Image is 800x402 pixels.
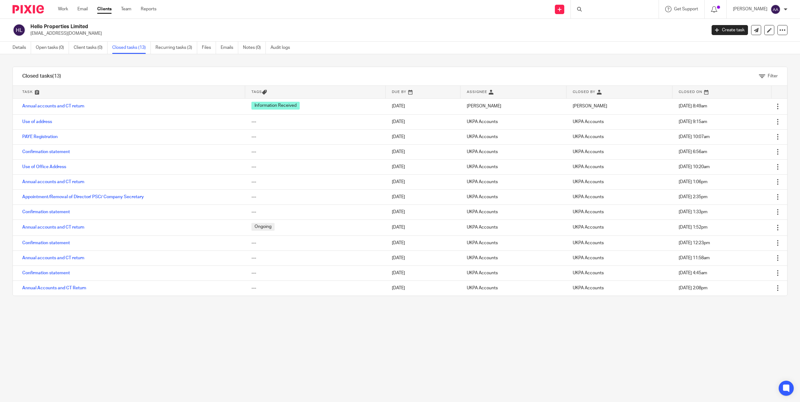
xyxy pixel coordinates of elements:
td: [DATE] [386,129,461,144]
td: UKPA Accounts [461,204,566,219]
span: UKPA Accounts [573,195,604,199]
a: Email [77,6,88,12]
span: [DATE] 2:08pm [679,286,708,290]
h1: Closed tasks [22,73,61,80]
td: [DATE] [386,189,461,204]
a: PAYE Registration [22,135,58,139]
a: Details [13,42,31,54]
a: Notes (0) [243,42,266,54]
a: Create task [712,25,748,35]
span: [DATE] 6:56am [679,150,707,154]
td: [DATE] [386,204,461,219]
a: Emails [221,42,238,54]
div: --- [251,240,379,246]
td: UKPA Accounts [461,219,566,235]
h2: Hello Properties Limited [30,23,568,30]
div: --- [251,270,379,276]
a: Appointment/Removal of Director/ PSC/ Company Secretary [22,195,144,199]
a: Annual accounts and CT return [22,104,84,108]
span: UKPA Accounts [573,210,604,214]
a: Confirmation statement [22,210,70,214]
span: [DATE] 10:07am [679,135,710,139]
span: (13) [52,74,61,79]
a: Clients [97,6,112,12]
td: UKPA Accounts [461,281,566,296]
span: UKPA Accounts [573,256,604,260]
img: svg%3E [13,23,26,37]
a: Client tasks (0) [74,42,108,54]
span: [DATE] 4:45am [679,271,707,275]
td: [DATE] [386,98,461,114]
td: [DATE] [386,159,461,174]
span: [DATE] 1:33pm [679,210,708,214]
td: [DATE] [386,235,461,250]
span: Information Received [251,102,300,110]
td: UKPA Accounts [461,189,566,204]
td: UKPA Accounts [461,174,566,189]
img: svg%3E [771,4,781,14]
th: Tags [245,86,386,98]
span: UKPA Accounts [573,165,604,169]
a: Reports [141,6,156,12]
a: Confirmation statement [22,150,70,154]
td: [DATE] [386,265,461,281]
td: UKPA Accounts [461,159,566,174]
td: [DATE] [386,219,461,235]
div: --- [251,164,379,170]
span: UKPA Accounts [573,241,604,245]
span: UKPA Accounts [573,150,604,154]
a: Team [121,6,131,12]
span: UKPA Accounts [573,286,604,290]
span: UKPA Accounts [573,225,604,229]
span: [DATE] 8:49am [679,104,707,108]
a: Use of address [22,120,52,124]
td: UKPA Accounts [461,250,566,265]
td: [DATE] [386,281,461,296]
div: --- [251,179,379,185]
a: Recurring tasks (3) [155,42,197,54]
a: Annual accounts and CT return [22,225,84,229]
div: --- [251,134,379,140]
span: Ongoing [251,223,275,231]
a: Open tasks (0) [36,42,69,54]
td: UKPA Accounts [461,144,566,159]
a: Use of Office Address [22,165,66,169]
span: UKPA Accounts [573,120,604,124]
td: UKPA Accounts [461,265,566,281]
div: --- [251,285,379,291]
span: [DATE] 11:58am [679,256,710,260]
span: [PERSON_NAME] [573,104,607,108]
p: [PERSON_NAME] [733,6,767,12]
a: Audit logs [271,42,295,54]
td: UKPA Accounts [461,114,566,129]
span: [DATE] 1:52pm [679,225,708,229]
div: --- [251,209,379,215]
a: Annual Accounts and CT Return [22,286,86,290]
td: [DATE] [386,174,461,189]
td: UKPA Accounts [461,129,566,144]
span: [DATE] 10:20am [679,165,710,169]
a: Annual accounts and CT return [22,256,84,260]
span: UKPA Accounts [573,180,604,184]
div: --- [251,119,379,125]
span: [DATE] 9:15am [679,120,707,124]
td: [DATE] [386,250,461,265]
div: --- [251,194,379,200]
a: Closed tasks (13) [112,42,151,54]
span: [DATE] 2:35pm [679,195,708,199]
div: --- [251,255,379,261]
td: [DATE] [386,114,461,129]
p: [EMAIL_ADDRESS][DOMAIN_NAME] [30,30,702,37]
td: UKPA Accounts [461,235,566,250]
span: UKPA Accounts [573,271,604,275]
a: Work [58,6,68,12]
a: Annual accounts and CT return [22,180,84,184]
img: Pixie [13,5,44,13]
td: [DATE] [386,144,461,159]
span: Get Support [674,7,698,11]
a: Confirmation statement [22,241,70,245]
span: Filter [768,74,778,78]
a: Files [202,42,216,54]
span: [DATE] 1:06pm [679,180,708,184]
td: [PERSON_NAME] [461,98,566,114]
